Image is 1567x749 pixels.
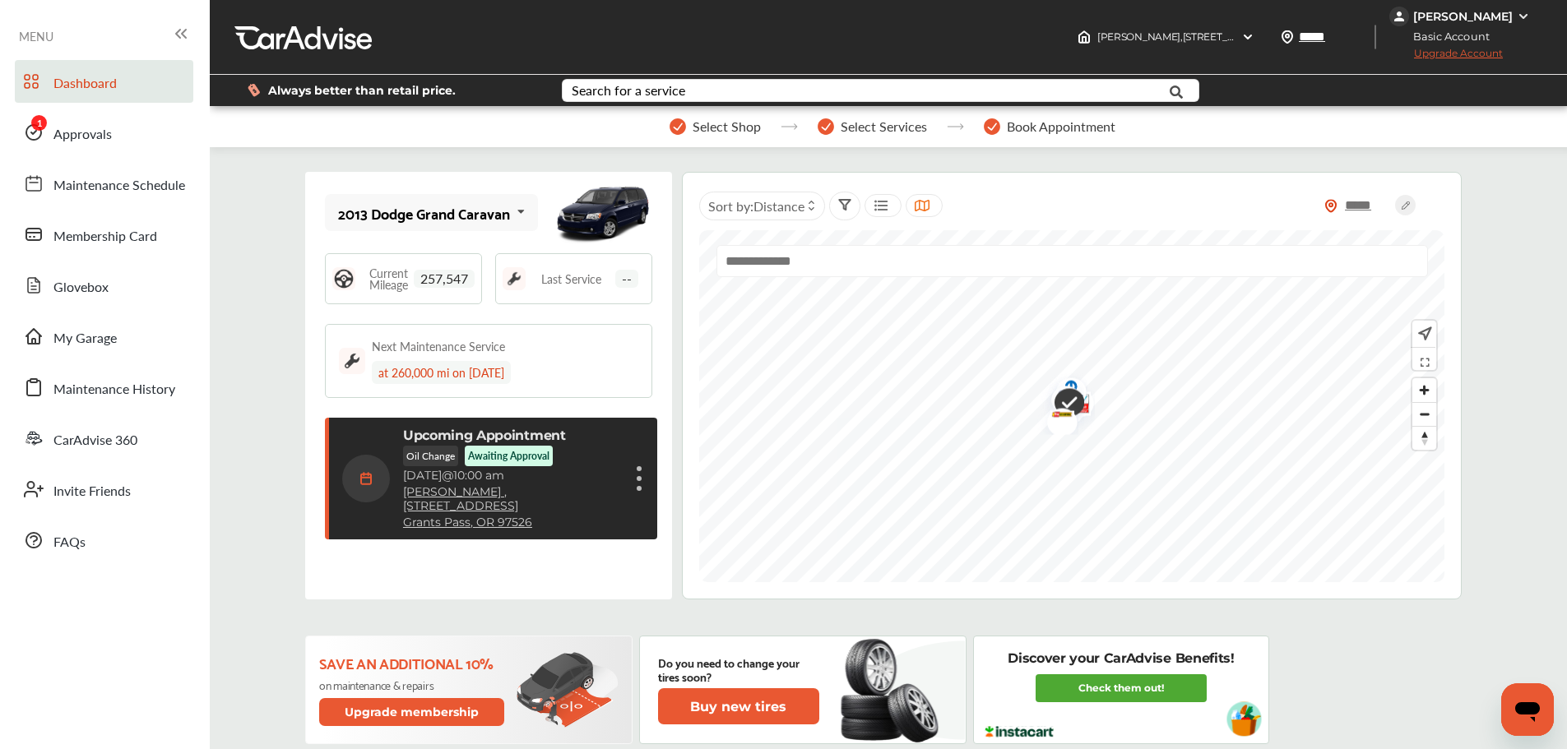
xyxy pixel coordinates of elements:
[1042,380,1084,430] img: check-icon.521c8815.svg
[1389,47,1503,67] span: Upgrade Account
[658,688,823,724] a: Buy new tires
[841,119,927,134] span: Select Services
[53,73,117,95] span: Dashboard
[372,361,511,384] div: at 260,000 mi on [DATE]
[670,118,686,135] img: stepper-checkmark.b5569197.svg
[1412,427,1436,450] span: Reset bearing to north
[403,446,458,466] p: Oil Change
[403,516,532,529] a: Grants Pass, OR 97526
[1375,25,1376,49] img: header-divider.bc55588e.svg
[442,468,453,483] span: @
[342,455,390,502] img: calendar-icon.35d1de04.svg
[339,348,365,374] img: maintenance_logo
[1389,7,1409,26] img: jVpblrzwTbfkPYzPPzSLxeg0AAAAASUVORK5CYII=
[818,118,834,135] img: stepper-checkmark.b5569197.svg
[1413,9,1513,24] div: [PERSON_NAME]
[15,162,193,205] a: Maintenance Schedule
[1039,377,1083,429] img: empty_shop_logo.394c5474.svg
[268,85,456,96] span: Always better than retail price.
[332,267,355,290] img: steering_logo
[781,123,798,130] img: stepper-arrow.e24c07c6.svg
[319,654,508,672] p: Save an additional 10%
[1501,683,1554,736] iframe: Button to launch messaging window
[53,277,109,298] span: Glovebox
[839,631,948,748] img: new-tire.a0c7fe23.svg
[53,481,131,502] span: Invite Friends
[693,119,761,134] span: Select Shop
[338,205,510,221] div: 2013 Dodge Grand Caravan
[1007,119,1115,134] span: Book Appointment
[53,532,86,553] span: FAQs
[1517,10,1530,23] img: WGsFRI8htEPBVLJbROoPRyZpYNWhNONpIPPETTm6eUC0GeLEiAAAAAElFTkSuQmCC
[453,468,504,483] span: 10:00 am
[1035,400,1076,435] div: Map marker
[414,270,475,288] span: 257,547
[15,60,193,103] a: Dashboard
[1415,325,1432,343] img: recenter.ce011a49.svg
[53,175,185,196] span: Maintenance Schedule
[403,485,621,513] a: [PERSON_NAME] ,[STREET_ADDRESS]
[1412,426,1436,450] button: Reset bearing to north
[1324,199,1338,213] img: location_vector_orange.38f05af8.svg
[248,83,260,97] img: dollor_label_vector.a70140d1.svg
[15,468,193,511] a: Invite Friends
[947,123,964,130] img: stepper-arrow.e24c07c6.svg
[615,270,638,288] span: --
[554,176,652,250] img: mobile_8439_st0640_046.jpg
[15,213,193,256] a: Membership Card
[1412,403,1436,426] span: Zoom out
[1042,380,1083,430] div: Map marker
[1281,30,1294,44] img: location_vector.a44bc228.svg
[1036,674,1207,702] a: Check them out!
[1035,400,1078,435] img: logo-les-schwab.png
[19,30,53,43] span: MENU
[1391,28,1502,45] span: Basic Account
[364,267,414,290] span: Current Mileage
[699,230,1444,582] canvas: Map
[1412,402,1436,426] button: Zoom out
[1044,369,1085,416] div: Map marker
[53,226,157,247] span: Membership Card
[1078,30,1091,44] img: header-home-logo.8d720a4f.svg
[503,267,526,290] img: maintenance_logo
[372,338,505,354] div: Next Maintenance Service
[708,196,804,215] span: Sort by :
[319,698,505,726] button: Upgrade membership
[1051,381,1092,432] div: Map marker
[15,417,193,460] a: CarAdvise 360
[1039,377,1080,429] div: Map marker
[15,519,193,562] a: FAQs
[1241,30,1254,44] img: header-down-arrow.9dd2ce7d.svg
[403,428,566,443] p: Upcoming Appointment
[403,468,442,483] span: [DATE]
[1044,369,1087,416] img: logo-mopar.png
[53,124,112,146] span: Approvals
[753,196,804,215] span: Distance
[53,430,137,451] span: CarAdvise 360
[319,678,508,691] p: on maintenance & repairs
[1008,650,1234,668] p: Discover your CarAdvise Benefits!
[658,688,819,724] button: Buy new tires
[468,449,549,463] p: Awaiting Approval
[572,84,685,97] div: Search for a service
[1412,378,1436,402] button: Zoom in
[53,379,175,400] span: Maintenance History
[517,652,619,728] img: update-membership.81812027.svg
[15,264,193,307] a: Glovebox
[1097,30,1383,43] span: [PERSON_NAME] , [STREET_ADDRESS] Grants Pass , OR 97526
[15,315,193,358] a: My Garage
[53,328,117,349] span: My Garage
[1226,701,1262,737] img: instacart-vehicle.0979a191.svg
[541,273,601,284] span: Last Service
[984,118,1000,135] img: stepper-checkmark.b5569197.svg
[15,366,193,409] a: Maintenance History
[658,655,819,683] p: Do you need to change your tires soon?
[983,726,1056,737] img: instacart-logo.217963cc.svg
[15,111,193,154] a: Approvals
